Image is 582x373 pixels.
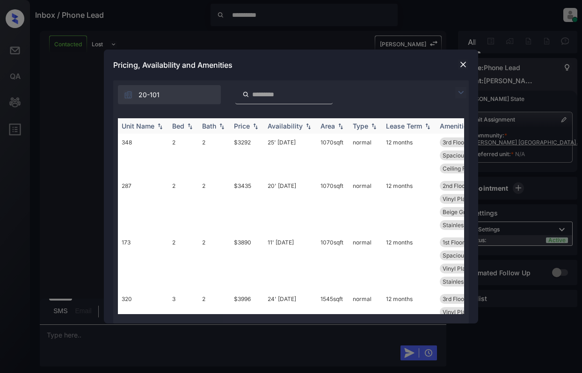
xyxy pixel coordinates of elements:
span: Stainless Steel... [443,222,486,229]
div: Price [234,122,250,130]
div: Bath [202,122,216,130]
td: normal [349,234,382,290]
span: 1st Floor [443,239,465,246]
span: Vinyl Plank - N... [443,308,486,316]
td: normal [349,177,382,234]
img: sorting [217,123,226,129]
td: 20' [DATE] [264,177,317,234]
span: Ceiling Fan [443,165,472,172]
td: 348 [118,134,168,177]
img: sorting [251,123,260,129]
span: Stainless Steel... [443,278,486,285]
td: $3435 [230,177,264,234]
img: sorting [423,123,432,129]
img: sorting [185,123,195,129]
td: 287 [118,177,168,234]
td: 12 months [382,177,436,234]
td: 3 [168,290,198,334]
div: Lease Term [386,122,422,130]
div: Area [320,122,335,130]
span: Spacious Closet [443,252,485,259]
div: Bed [172,122,184,130]
img: sorting [155,123,165,129]
div: Pricing, Availability and Amenities [104,50,478,80]
img: sorting [304,123,313,129]
img: icon-zuma [124,90,133,100]
span: 2nd Floor [443,182,467,189]
img: icon-zuma [242,90,249,99]
span: Spacious Closet [443,152,485,159]
span: Vinyl Plank - R... [443,265,486,272]
img: sorting [369,123,378,129]
td: 25' [DATE] [264,134,317,177]
td: 11' [DATE] [264,234,317,290]
td: 12 months [382,234,436,290]
td: 173 [118,234,168,290]
span: 3rd Floor [443,139,466,146]
div: Unit Name [122,122,154,130]
td: 2 [168,177,198,234]
td: 1070 sqft [317,234,349,290]
div: Type [353,122,368,130]
img: sorting [336,123,345,129]
td: 24' [DATE] [264,290,317,334]
td: 1070 sqft [317,134,349,177]
div: Availability [268,122,303,130]
td: 320 [118,290,168,334]
span: Vinyl Plank - N... [443,195,486,202]
td: $3292 [230,134,264,177]
span: 20-101 [138,90,160,100]
td: $3996 [230,290,264,334]
span: 3rd Floor [443,295,466,302]
td: 2 [198,134,230,177]
td: 1070 sqft [317,177,349,234]
td: 12 months [382,290,436,334]
td: 2 [198,290,230,334]
td: normal [349,290,382,334]
span: Beige Granite C... [443,208,488,215]
td: 12 months [382,134,436,177]
img: icon-zuma [455,87,466,98]
td: 1545 sqft [317,290,349,334]
td: $3890 [230,234,264,290]
td: 2 [198,177,230,234]
td: 2 [198,234,230,290]
div: Amenities [440,122,471,130]
img: close [458,60,468,69]
td: normal [349,134,382,177]
td: 2 [168,134,198,177]
td: 2 [168,234,198,290]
